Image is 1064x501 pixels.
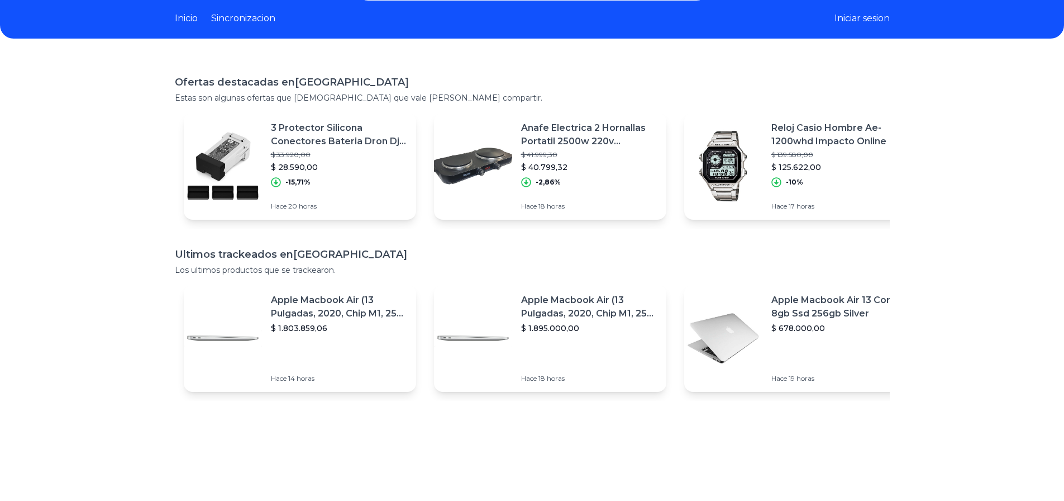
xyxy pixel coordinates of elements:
img: Featured image [434,127,512,205]
img: Featured image [184,299,262,377]
p: -10% [786,178,803,187]
p: $ 139.580,00 [771,150,908,159]
p: -15,71% [285,178,311,187]
button: Iniciar sesion [834,12,890,25]
p: $ 1.895.000,00 [521,323,657,334]
a: Featured imageApple Macbook Air (13 Pulgadas, 2020, Chip M1, 256 Gb De Ssd, 8 Gb De Ram) - Plata$... [434,285,666,392]
p: Hace 17 horas [771,202,908,211]
a: Sincronizacion [211,12,275,25]
img: Featured image [184,127,262,205]
p: $ 40.799,32 [521,162,657,173]
p: Hace 19 horas [771,374,908,383]
p: Reloj Casio Hombre Ae-1200whd Impacto Online [771,121,908,148]
p: Hace 18 horas [521,374,657,383]
img: Featured image [684,299,762,377]
p: Apple Macbook Air (13 Pulgadas, 2020, Chip M1, 256 Gb De Ssd, 8 Gb De Ram) - Plata [271,294,407,320]
p: -2,86% [536,178,561,187]
p: Hace 18 horas [521,202,657,211]
p: $ 1.803.859,06 [271,323,407,334]
img: Featured image [684,127,762,205]
a: Featured imageAnafe Electrica 2 Hornallas Portatil 2500w 220v [GEOGRAPHIC_DATA]$ 41.999,30$ 40.79... [434,112,666,220]
p: Hace 20 horas [271,202,407,211]
p: Apple Macbook Air 13 Core I5 8gb Ssd 256gb Silver [771,294,908,320]
p: Apple Macbook Air (13 Pulgadas, 2020, Chip M1, 256 Gb De Ssd, 8 Gb De Ram) - Plata [521,294,657,320]
p: $ 33.920,00 [271,150,407,159]
p: Estas son algunas ofertas que [DEMOGRAPHIC_DATA] que vale [PERSON_NAME] compartir. [175,92,890,103]
a: Featured imageApple Macbook Air (13 Pulgadas, 2020, Chip M1, 256 Gb De Ssd, 8 Gb De Ram) - Plata$... [184,285,416,392]
p: Hace 14 horas [271,374,407,383]
h1: Ultimos trackeados en [GEOGRAPHIC_DATA] [175,247,890,262]
p: Anafe Electrica 2 Hornallas Portatil 2500w 220v [GEOGRAPHIC_DATA] [521,121,657,148]
p: 3 Protector Silicona Conectores Bateria Dron Dji Mini 3/3pro [271,121,407,148]
a: Featured image3 Protector Silicona Conectores Bateria Dron Dji Mini 3/3pro$ 33.920,00$ 28.590,00-... [184,112,416,220]
a: Featured imageReloj Casio Hombre Ae-1200whd Impacto Online$ 139.580,00$ 125.622,00-10%Hace 17 horas [684,112,917,220]
img: Featured image [434,299,512,377]
p: Los ultimos productos que se trackearon. [175,264,890,276]
p: $ 125.622,00 [771,162,908,173]
p: $ 41.999,30 [521,150,657,159]
a: Featured imageApple Macbook Air 13 Core I5 8gb Ssd 256gb Silver$ 678.000,00Hace 19 horas [684,285,917,392]
p: $ 678.000,00 [771,323,908,334]
a: Inicio [175,12,198,25]
p: $ 28.590,00 [271,162,407,173]
h1: Ofertas destacadas en [GEOGRAPHIC_DATA] [175,74,890,90]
